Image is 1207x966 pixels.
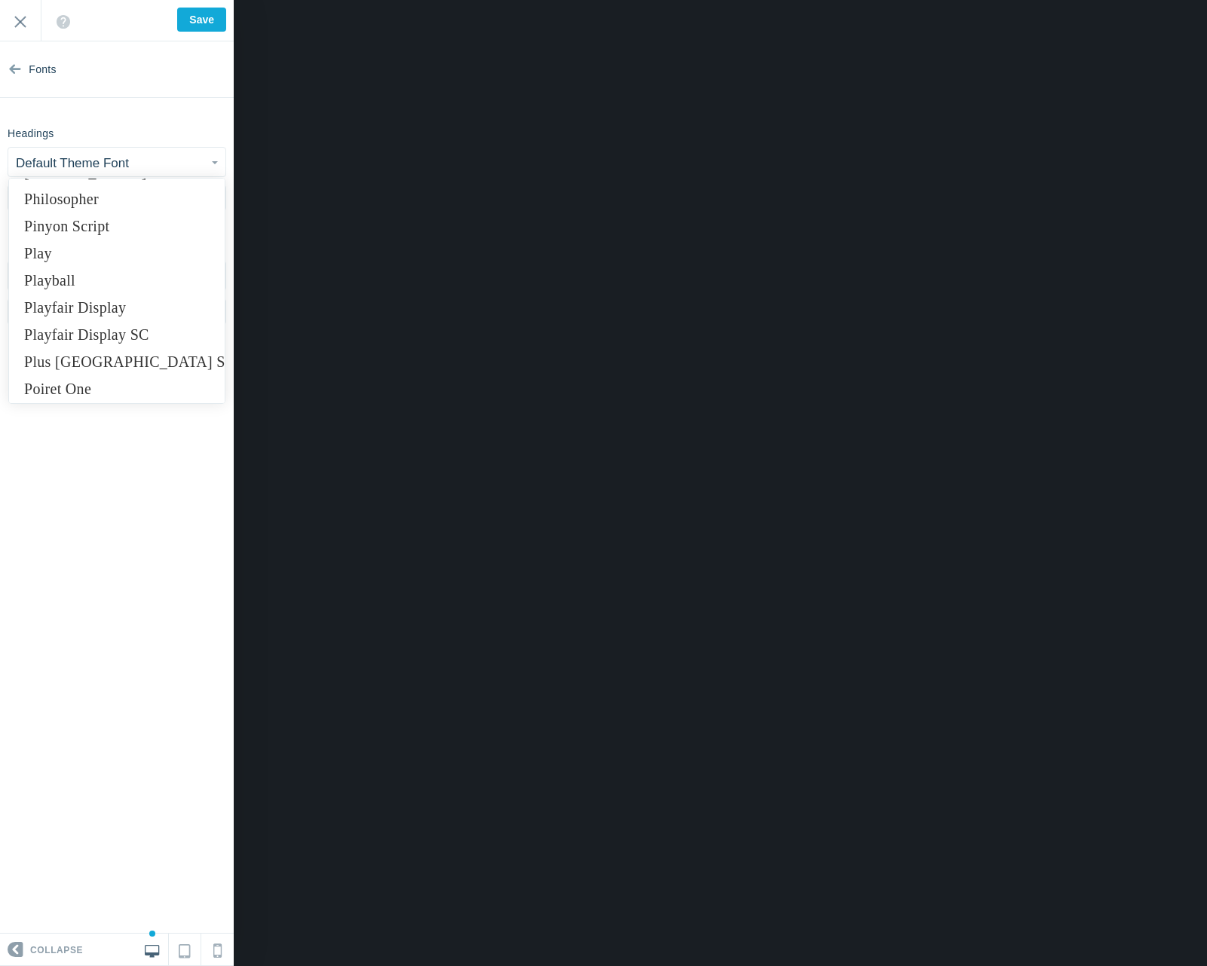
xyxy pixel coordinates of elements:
a: Poiret One [9,375,225,402]
a: Playball [9,267,225,294]
a: Playfair Display SC [9,321,225,348]
a: Playfair Display [9,294,225,321]
a: Pinyon Script [9,212,225,240]
span: Fonts [29,41,57,98]
h6: Base [8,241,32,252]
a: Philosopher [9,185,225,212]
a: Play [9,240,225,267]
button: Regular [8,185,113,211]
small: Default Theme Font [16,156,129,170]
a: Plus [GEOGRAPHIC_DATA] Sans [9,348,225,375]
span: Collapse [30,934,83,966]
input: Save [177,8,226,32]
h6: Headings [8,128,54,139]
button: Regular [8,298,113,325]
button: Default Theme Font [8,148,225,176]
a: Poller One [9,402,225,430]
